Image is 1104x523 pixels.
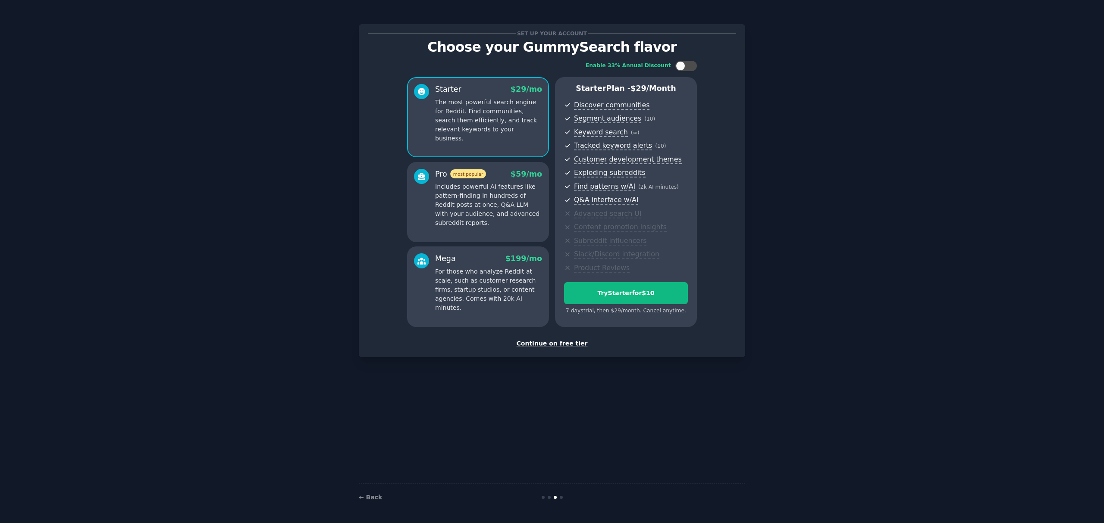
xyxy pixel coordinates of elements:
button: TryStarterfor$10 [564,282,688,304]
p: For those who analyze Reddit at scale, such as customer research firms, startup studios, or conte... [435,267,542,312]
span: most popular [450,169,486,178]
div: 7 days trial, then $ 29 /month . Cancel anytime. [564,307,688,315]
span: ( 10 ) [655,143,666,149]
span: ( 10 ) [644,116,655,122]
span: ( 2k AI minutes ) [638,184,679,190]
span: $ 29 /month [630,84,676,93]
span: $ 59 /mo [511,170,542,178]
span: Segment audiences [574,114,641,123]
span: Discover communities [574,101,649,110]
p: Includes powerful AI features like pattern-finding in hundreds of Reddit posts at once, Q&A LLM w... [435,182,542,227]
p: The most powerful search engine for Reddit. Find communities, search them efficiently, and track ... [435,98,542,143]
span: Customer development themes [574,155,682,164]
span: $ 29 /mo [511,85,542,93]
span: Exploding subreddits [574,168,645,177]
p: Choose your GummySearch flavor [368,40,736,55]
span: Set up your account [516,29,589,38]
div: Enable 33% Annual Discount [586,62,671,70]
div: Pro [435,169,486,180]
span: Product Reviews [574,264,630,273]
span: $ 199 /mo [505,254,542,263]
span: Content promotion insights [574,223,667,232]
div: Try Starter for $10 [565,289,687,298]
div: Starter [435,84,461,95]
div: Continue on free tier [368,339,736,348]
div: Mega [435,253,456,264]
p: Starter Plan - [564,83,688,94]
span: Slack/Discord integration [574,250,659,259]
span: Q&A interface w/AI [574,196,638,205]
span: Subreddit influencers [574,237,646,246]
span: Tracked keyword alerts [574,141,652,150]
span: Advanced search UI [574,209,641,218]
a: ← Back [359,494,382,501]
span: ( ∞ ) [631,130,640,136]
span: Keyword search [574,128,628,137]
span: Find patterns w/AI [574,182,635,191]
